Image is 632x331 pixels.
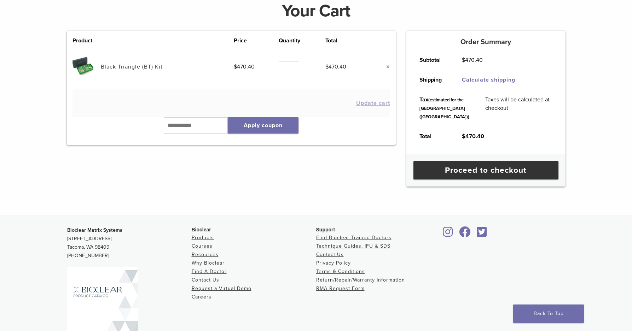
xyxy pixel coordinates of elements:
[413,161,558,179] a: Proceed to checkout
[419,97,469,120] small: (estimated for the [GEOGRAPHIC_DATA] ([GEOGRAPHIC_DATA]))
[462,57,483,64] bdi: 470.40
[228,117,298,134] button: Apply coupon
[457,231,473,238] a: Bioclear
[192,252,219,258] a: Resources
[192,260,225,266] a: Why Bioclear
[192,243,213,249] a: Courses
[192,285,251,291] a: Request a Virtual Demo
[316,277,405,283] a: Return/Repair/Warranty Information
[412,126,454,146] th: Total
[475,231,489,238] a: Bioclear
[192,277,219,283] a: Contact Us
[316,268,365,274] a: Terms & Conditions
[234,63,255,70] bdi: 470.40
[513,305,584,323] a: Back To Top
[462,57,465,64] span: $
[101,63,163,70] a: Black Triangle (BT) Kit
[234,36,279,45] th: Price
[356,100,390,106] button: Update cart
[316,260,351,266] a: Privacy Policy
[316,243,390,249] a: Technique Guides, IFU & SDS
[73,36,101,45] th: Product
[62,2,571,19] h1: Your Cart
[477,90,560,126] td: Taxes will be calculated at checkout
[406,38,566,46] h5: Order Summary
[192,227,211,232] span: Bioclear
[316,285,365,291] a: RMA Request Form
[462,76,515,83] a: Calculate shipping
[67,226,192,260] p: [STREET_ADDRESS] Tacoma, WA 98409 [PHONE_NUMBER]
[462,133,465,140] span: $
[325,63,346,70] bdi: 470.40
[192,294,211,300] a: Careers
[316,227,335,232] span: Support
[412,90,477,126] th: Tax
[67,227,122,233] strong: Bioclear Matrix Systems
[412,70,454,90] th: Shipping
[279,36,325,45] th: Quantity
[234,63,237,70] span: $
[462,133,484,140] bdi: 470.40
[192,268,227,274] a: Find A Doctor
[325,36,370,45] th: Total
[412,50,454,70] th: Subtotal
[316,235,392,241] a: Find Bioclear Trained Doctors
[73,56,93,77] img: Black Triangle (BT) Kit
[441,231,456,238] a: Bioclear
[192,235,214,241] a: Products
[381,62,390,71] a: Remove this item
[316,252,344,258] a: Contact Us
[325,63,329,70] span: $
